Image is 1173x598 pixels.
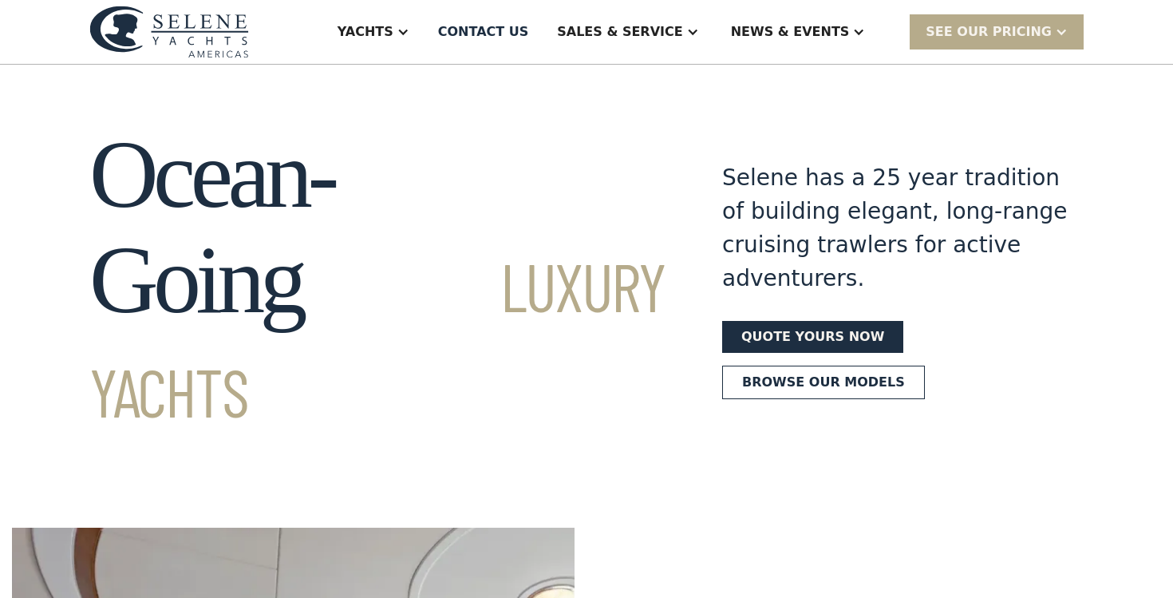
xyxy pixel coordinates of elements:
[557,22,682,42] div: Sales & Service
[89,122,665,438] h1: Ocean-Going
[89,245,665,431] span: Luxury Yachts
[722,161,1084,295] div: Selene has a 25 year tradition of building elegant, long-range cruising trawlers for active adven...
[910,14,1084,49] div: SEE Our Pricing
[722,321,903,353] a: Quote yours now
[338,22,393,42] div: Yachts
[731,22,850,42] div: News & EVENTS
[89,6,249,57] img: logo
[722,366,925,399] a: Browse our models
[438,22,529,42] div: Contact US
[926,22,1052,42] div: SEE Our Pricing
